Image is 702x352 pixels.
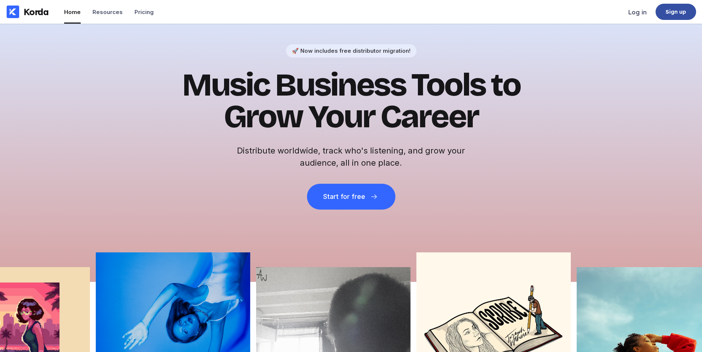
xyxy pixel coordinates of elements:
[64,8,81,15] div: Home
[24,6,49,17] div: Korda
[656,4,696,20] a: Sign up
[307,184,395,210] button: Start for free
[171,69,532,133] h1: Music Business Tools to Grow Your Career
[92,8,123,15] div: Resources
[292,47,411,54] div: 🚀 Now includes free distributor migration!
[323,193,365,200] div: Start for free
[628,8,647,16] div: Log in
[233,145,469,169] h2: Distribute worldwide, track who's listening, and grow your audience, all in one place.
[135,8,154,15] div: Pricing
[666,8,687,15] div: Sign up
